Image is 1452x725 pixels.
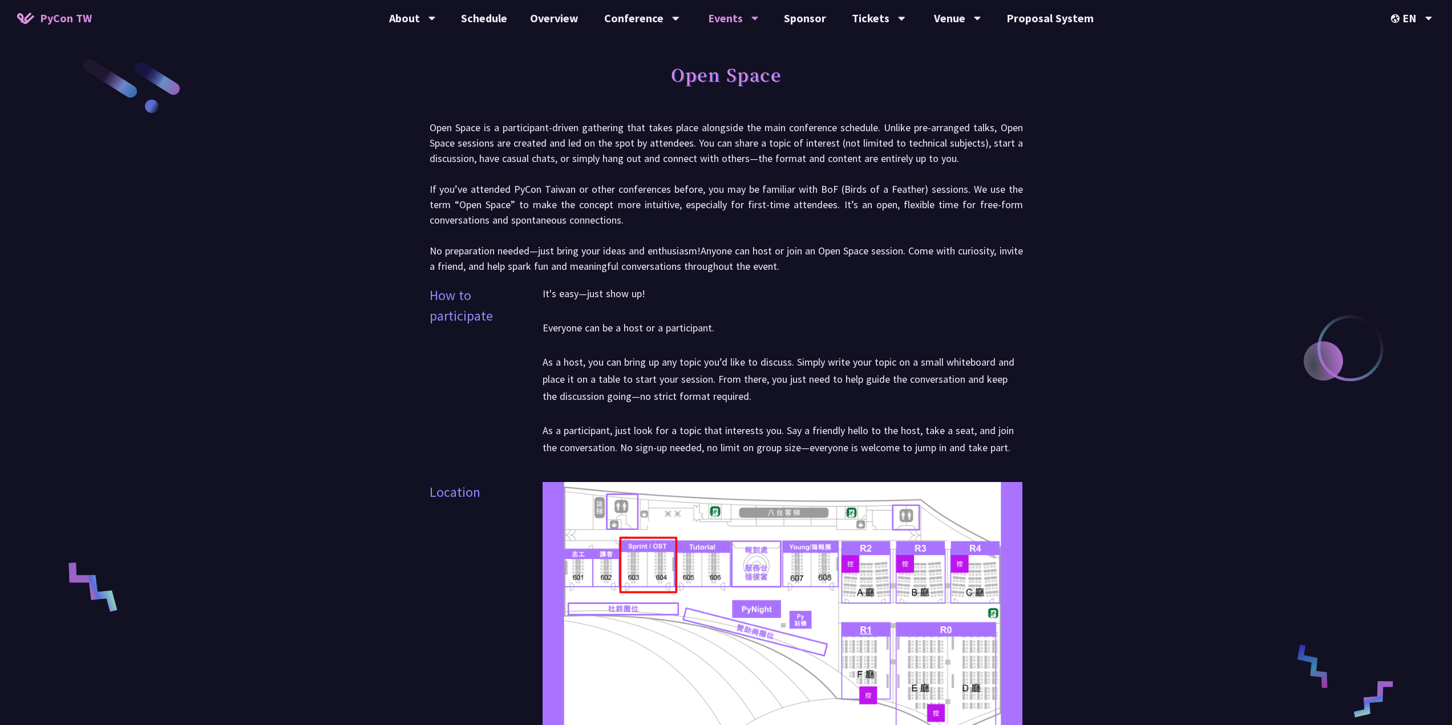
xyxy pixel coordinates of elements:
h1: Open Space [671,57,781,91]
a: PyCon TW [6,4,103,33]
span: PyCon TW [40,10,92,27]
img: Locale Icon [1391,14,1402,23]
p: Location [430,482,480,503]
p: How to participate [430,285,525,326]
p: Open Space is a participant-driven gathering that takes place alongside the main conference sched... [430,120,1023,274]
img: Home icon of PyCon TW 2025 [17,13,34,24]
p: It's easy—just show up! Everyone can be a host or a participant. As a host, you can bring up any ... [543,285,1023,456]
